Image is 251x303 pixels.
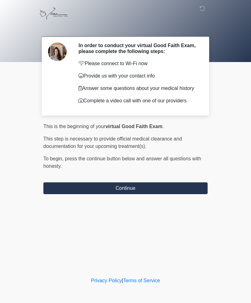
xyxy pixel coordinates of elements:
[43,182,208,194] button: Continue
[37,5,70,23] img: Viona Medical Spa Logo
[39,22,212,34] h1: ‎ ‎
[78,42,198,54] h2: In order to conduct your virtual Good Faith Exam, please complete the following steps:
[43,136,182,149] span: This step is necessary to provide official medical clearance and documentation for your upcoming ...
[43,156,65,161] span: To begin,
[105,124,162,129] strong: virtual Good Faith Exam
[122,278,123,283] a: |
[162,124,164,129] span: .
[43,124,105,129] span: This is the beginning of your
[48,42,67,61] img: Agent Avatar
[91,278,122,283] a: Privacy Policy
[43,156,201,169] span: press the continue button below and answer all questions with honesty.
[78,72,198,80] p: Provide us with your contact info
[78,85,198,92] p: Answer some questions about your medical history
[78,60,198,67] p: Please connect to Wi-Fi now
[78,97,198,105] p: Complete a video call with one of our providers
[123,278,160,283] a: Terms of Service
